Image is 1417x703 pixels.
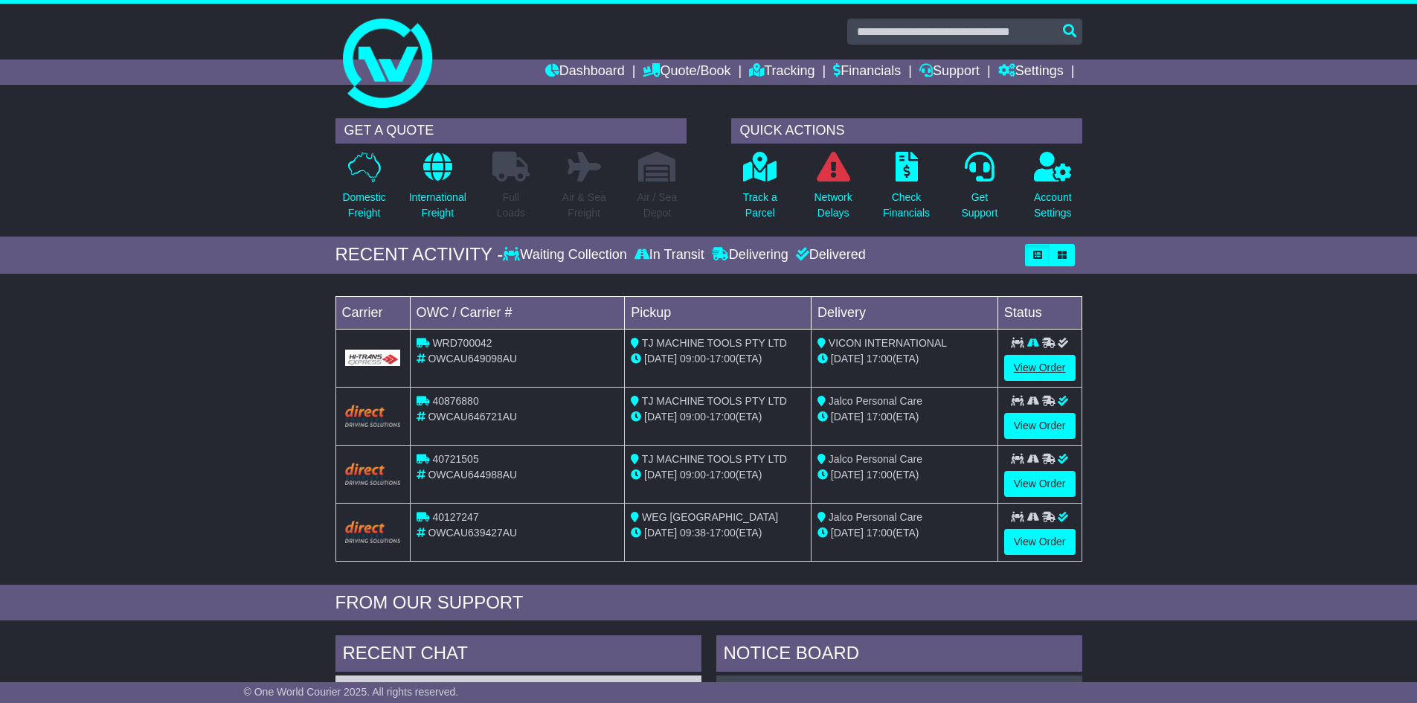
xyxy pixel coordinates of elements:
span: [DATE] [644,527,677,539]
div: (ETA) [817,525,992,541]
span: VICON INTERNATIONAL [829,337,947,349]
div: Delivering [708,247,792,263]
span: 17:00 [867,469,893,481]
div: QUICK ACTIONS [731,118,1082,144]
a: AccountSettings [1033,151,1073,229]
span: 17:00 [867,353,893,365]
div: - (ETA) [631,409,805,425]
span: [DATE] [831,469,864,481]
a: Support [919,60,980,85]
div: FROM OUR SUPPORT [335,592,1082,614]
span: Jalco Personal Care [829,511,922,523]
a: Tracking [749,60,814,85]
div: RECENT CHAT [335,635,701,675]
p: Track a Parcel [743,190,777,221]
div: - (ETA) [631,351,805,367]
p: Network Delays [814,190,852,221]
span: WEG [GEOGRAPHIC_DATA] [642,511,778,523]
div: - (ETA) [631,525,805,541]
span: 17:00 [710,411,736,423]
span: [DATE] [831,527,864,539]
span: Jalco Personal Care [829,453,922,465]
span: [DATE] [644,411,677,423]
p: Check Financials [883,190,930,221]
img: Direct.png [345,463,401,485]
span: 17:00 [867,527,893,539]
a: InternationalFreight [408,151,467,229]
td: Pickup [625,296,812,329]
div: (ETA) [817,409,992,425]
span: 40127247 [432,511,478,523]
span: [DATE] [644,469,677,481]
span: [DATE] [831,353,864,365]
a: Settings [998,60,1064,85]
a: CheckFinancials [882,151,931,229]
a: GetSupport [960,151,998,229]
div: Waiting Collection [503,247,630,263]
span: OWCAU644988AU [428,469,517,481]
div: RECENT ACTIVITY - [335,244,504,266]
div: (ETA) [817,351,992,367]
td: Delivery [811,296,997,329]
p: Get Support [961,190,997,221]
a: Quote/Book [643,60,730,85]
span: 09:00 [680,469,706,481]
span: 17:00 [710,469,736,481]
a: DomesticFreight [341,151,386,229]
span: [DATE] [644,353,677,365]
p: Domestic Freight [342,190,385,221]
span: 40876880 [432,395,478,407]
a: View Order [1004,471,1076,497]
span: TJ MACHINE TOOLS PTY LTD [642,453,787,465]
a: View Order [1004,355,1076,381]
span: [DATE] [831,411,864,423]
a: View Order [1004,529,1076,555]
img: GetCarrierServiceLogo [345,350,401,366]
img: Direct.png [345,521,401,543]
div: GET A QUOTE [335,118,687,144]
span: Jalco Personal Care [829,395,922,407]
span: OWCAU646721AU [428,411,517,423]
a: Dashboard [545,60,625,85]
img: Direct.png [345,405,401,427]
p: Air & Sea Freight [562,190,606,221]
div: In Transit [631,247,708,263]
span: 17:00 [710,527,736,539]
a: Financials [833,60,901,85]
span: 09:00 [680,411,706,423]
p: International Freight [409,190,466,221]
div: - (ETA) [631,467,805,483]
a: Track aParcel [742,151,778,229]
span: OWCAU649098AU [428,353,517,365]
p: Account Settings [1034,190,1072,221]
span: 40721505 [432,453,478,465]
p: Air / Sea Depot [637,190,678,221]
p: Full Loads [492,190,530,221]
span: 17:00 [710,353,736,365]
div: NOTICE BOARD [716,635,1082,675]
span: TJ MACHINE TOOLS PTY LTD [642,395,787,407]
td: Carrier [335,296,410,329]
div: (ETA) [817,467,992,483]
a: NetworkDelays [813,151,852,229]
span: 09:00 [680,353,706,365]
span: OWCAU639427AU [428,527,517,539]
span: 09:38 [680,527,706,539]
span: WRD700042 [432,337,492,349]
span: 17:00 [867,411,893,423]
td: OWC / Carrier # [410,296,625,329]
span: © One World Courier 2025. All rights reserved. [244,686,459,698]
div: Delivered [792,247,866,263]
td: Status [997,296,1082,329]
span: TJ MACHINE TOOLS PTY LTD [642,337,787,349]
a: View Order [1004,413,1076,439]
